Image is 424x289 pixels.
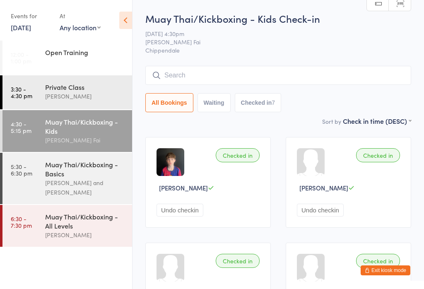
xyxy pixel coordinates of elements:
[45,160,125,178] div: Muay Thai/Kickboxing - Basics
[45,82,125,92] div: Private Class
[272,99,275,106] div: 7
[11,163,32,176] time: 5:30 - 6:30 pm
[145,66,411,85] input: Search
[216,148,260,162] div: Checked in
[361,265,410,275] button: Exit kiosk mode
[45,178,125,197] div: [PERSON_NAME] and [PERSON_NAME]
[60,9,101,23] div: At
[11,23,31,32] a: [DATE]
[216,254,260,268] div: Checked in
[2,75,132,109] a: 3:30 -4:30 pmPrivate Class[PERSON_NAME]
[11,9,51,23] div: Events for
[11,51,31,64] time: 12:00 - 1:00 pm
[11,120,31,134] time: 4:30 - 5:15 pm
[198,93,231,112] button: Waiting
[145,38,398,46] span: [PERSON_NAME] Fai
[45,48,125,57] div: Open Training
[145,46,411,54] span: Chippendale
[11,215,32,229] time: 6:30 - 7:30 pm
[45,212,125,230] div: Muay Thai/Kickboxing - All Levels
[299,183,348,192] span: [PERSON_NAME]
[235,93,282,112] button: Checked in7
[145,12,411,25] h2: Muay Thai/Kickboxing - Kids Check-in
[145,29,398,38] span: [DATE] 4:30pm
[45,117,125,135] div: Muay Thai/Kickboxing - Kids
[45,230,125,240] div: [PERSON_NAME]
[343,116,411,125] div: Check in time (DESC)
[2,110,132,152] a: 4:30 -5:15 pmMuay Thai/Kickboxing - Kids[PERSON_NAME] Fai
[45,92,125,101] div: [PERSON_NAME]
[356,254,400,268] div: Checked in
[297,204,344,217] button: Undo checkin
[159,183,208,192] span: [PERSON_NAME]
[356,148,400,162] div: Checked in
[45,135,125,145] div: [PERSON_NAME] Fai
[2,41,132,75] a: 12:00 -1:00 pmOpen Training
[157,204,203,217] button: Undo checkin
[11,86,32,99] time: 3:30 - 4:30 pm
[322,117,341,125] label: Sort by
[2,153,132,204] a: 5:30 -6:30 pmMuay Thai/Kickboxing - Basics[PERSON_NAME] and [PERSON_NAME]
[60,23,101,32] div: Any location
[145,93,193,112] button: All Bookings
[2,205,132,247] a: 6:30 -7:30 pmMuay Thai/Kickboxing - All Levels[PERSON_NAME]
[157,148,184,176] img: image1754980261.png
